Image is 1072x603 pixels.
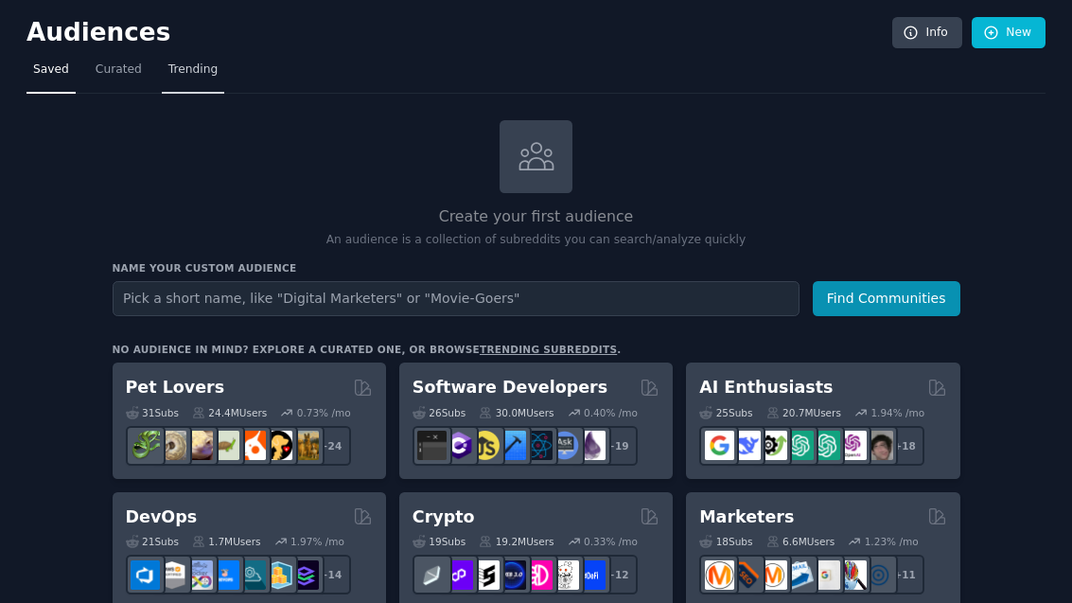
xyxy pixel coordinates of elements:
div: 1.7M Users [192,535,261,548]
h2: Marketers [699,505,794,529]
div: 18 Sub s [699,535,752,548]
img: OnlineMarketing [864,560,893,590]
img: aws_cdk [263,560,292,590]
div: + 19 [598,426,638,466]
img: AskMarketing [758,560,787,590]
img: GoogleGeminiAI [705,431,734,460]
h3: Name your custom audience [113,261,960,275]
img: chatgpt_prompts_ [811,431,840,460]
img: iOSProgramming [497,431,526,460]
button: Find Communities [813,281,960,316]
div: 20.7M Users [766,406,841,419]
img: CryptoNews [550,560,579,590]
img: web3 [497,560,526,590]
a: Curated [89,55,149,94]
a: Info [892,17,962,49]
h2: Create your first audience [113,205,960,229]
h2: Software Developers [413,376,607,399]
div: 26 Sub s [413,406,466,419]
img: platformengineering [237,560,266,590]
span: Trending [168,62,218,79]
span: Curated [96,62,142,79]
div: 1.97 % /mo [290,535,344,548]
img: content_marketing [705,560,734,590]
img: ballpython [157,431,186,460]
div: 1.94 % /mo [870,406,924,419]
a: Trending [162,55,224,94]
div: 31 Sub s [126,406,179,419]
h2: Crypto [413,505,475,529]
div: No audience in mind? Explore a curated one, or browse . [113,343,622,356]
img: 0xPolygon [444,560,473,590]
img: ArtificalIntelligence [864,431,893,460]
div: 0.33 % /mo [584,535,638,548]
img: googleads [811,560,840,590]
img: ethfinance [417,560,447,590]
img: MarketingResearch [837,560,867,590]
img: software [417,431,447,460]
img: AWS_Certified_Experts [157,560,186,590]
img: AItoolsCatalog [758,431,787,460]
img: herpetology [131,431,160,460]
h2: AI Enthusiasts [699,376,833,399]
img: OpenAIDev [837,431,867,460]
div: 21 Sub s [126,535,179,548]
a: Saved [26,55,76,94]
img: bigseo [731,560,761,590]
img: dogbreed [290,431,319,460]
div: 25 Sub s [699,406,752,419]
img: DeepSeek [731,431,761,460]
div: + 12 [598,555,638,594]
div: + 11 [885,555,924,594]
img: cockatiel [237,431,266,460]
h2: Pet Lovers [126,376,225,399]
div: 30.0M Users [479,406,554,419]
img: Emailmarketing [784,560,814,590]
img: leopardgeckos [184,431,213,460]
a: trending subreddits [480,344,617,355]
img: PetAdvice [263,431,292,460]
img: defi_ [576,560,606,590]
img: Docker_DevOps [184,560,213,590]
img: turtle [210,431,239,460]
img: elixir [576,431,606,460]
img: chatgpt_promptDesign [784,431,814,460]
img: AskComputerScience [550,431,579,460]
img: PlatformEngineers [290,560,319,590]
img: learnjavascript [470,431,500,460]
div: 1.23 % /mo [865,535,919,548]
div: + 14 [311,555,351,594]
div: + 24 [311,426,351,466]
img: ethstaker [470,560,500,590]
img: csharp [444,431,473,460]
div: 6.6M Users [766,535,835,548]
div: 0.40 % /mo [584,406,638,419]
a: New [972,17,1046,49]
div: 0.73 % /mo [297,406,351,419]
img: defiblockchain [523,560,553,590]
div: 19 Sub s [413,535,466,548]
h2: Audiences [26,18,892,48]
div: 19.2M Users [479,535,554,548]
div: + 18 [885,426,924,466]
h2: DevOps [126,505,198,529]
img: DevOpsLinks [210,560,239,590]
span: Saved [33,62,69,79]
img: reactnative [523,431,553,460]
input: Pick a short name, like "Digital Marketers" or "Movie-Goers" [113,281,800,316]
p: An audience is a collection of subreddits you can search/analyze quickly [113,232,960,249]
img: azuredevops [131,560,160,590]
div: 24.4M Users [192,406,267,419]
